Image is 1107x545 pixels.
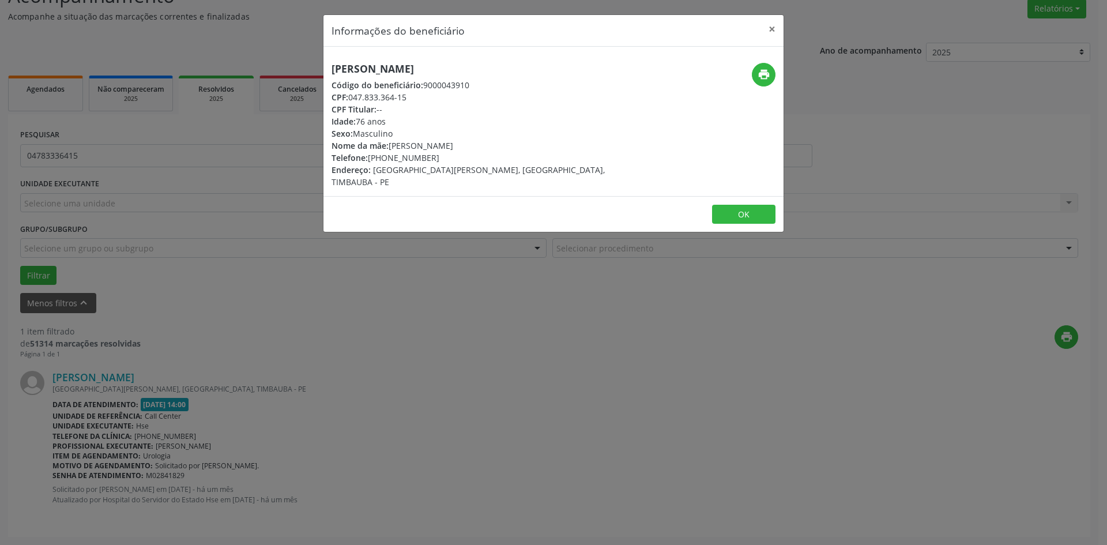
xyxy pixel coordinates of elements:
[332,140,389,151] span: Nome da mãe:
[332,91,622,103] div: 047.833.364-15
[758,68,770,81] i: print
[332,63,622,75] h5: [PERSON_NAME]
[332,140,622,152] div: [PERSON_NAME]
[760,15,784,43] button: Close
[752,63,775,87] button: print
[332,103,622,115] div: --
[332,116,356,127] span: Idade:
[332,152,368,163] span: Telefone:
[332,23,465,38] h5: Informações do beneficiário
[332,164,371,175] span: Endereço:
[332,79,622,91] div: 9000043910
[332,128,353,139] span: Sexo:
[332,104,376,115] span: CPF Titular:
[712,205,775,224] button: OK
[332,152,622,164] div: [PHONE_NUMBER]
[332,164,605,187] span: [GEOGRAPHIC_DATA][PERSON_NAME], [GEOGRAPHIC_DATA], TIMBAUBA - PE
[332,92,348,103] span: CPF:
[332,115,622,127] div: 76 anos
[332,127,622,140] div: Masculino
[332,80,423,91] span: Código do beneficiário:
